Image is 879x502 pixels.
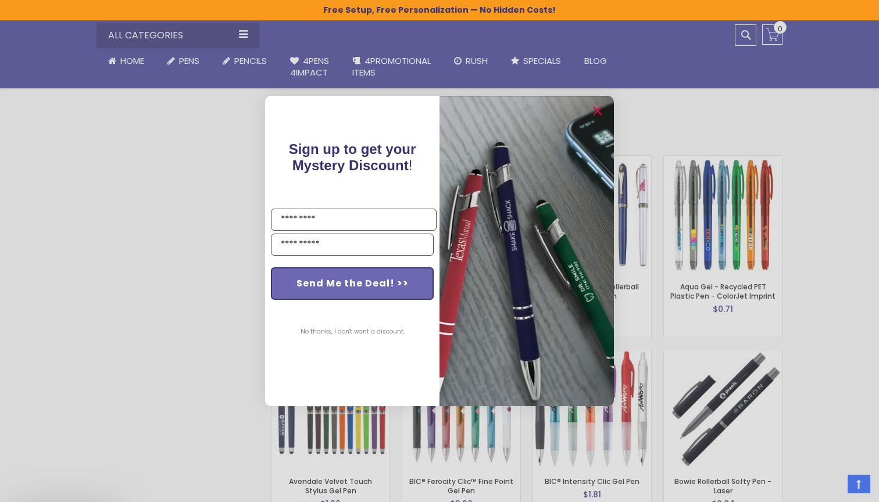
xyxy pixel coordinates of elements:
span: ! [289,141,416,173]
span: Sign up to get your Mystery Discount [289,141,416,173]
iframe: Google Customer Reviews [783,471,879,502]
img: pop-up-image [440,96,614,406]
button: Send Me the Deal! >> [271,267,434,300]
button: Close dialog [588,102,607,120]
button: No thanks, I don't want a discount. [295,317,410,346]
